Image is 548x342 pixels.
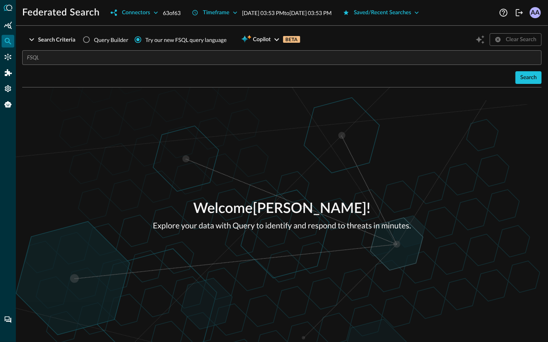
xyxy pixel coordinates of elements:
div: Summary Insights [2,19,14,32]
button: Connectors [106,6,163,19]
div: Connectors [122,8,150,18]
div: Settings [2,82,14,95]
p: Welcome [PERSON_NAME] ! [153,198,411,220]
p: Explore your data with Query to identify and respond to threats in minutes. [153,220,411,232]
button: Logout [513,6,526,19]
h1: Federated Search [22,6,100,19]
span: Query Builder [94,36,128,44]
div: Addons [2,66,15,79]
button: Search [515,71,542,84]
div: Timeframe [203,8,230,18]
p: [DATE] 03:53 PM to [DATE] 03:53 PM [242,9,332,17]
div: AA [530,7,541,18]
button: Help [497,6,510,19]
button: Search Criteria [22,33,80,46]
button: CopilotBETA [236,33,305,46]
button: Timeframe [187,6,242,19]
div: Connectors [2,51,14,63]
span: Copilot [253,35,271,45]
div: Try our new FSQL query language [146,36,227,44]
div: Search Criteria [38,35,75,45]
div: Query Agent [2,98,14,111]
div: Search [520,73,537,83]
button: Saved/Recent Searches [338,6,424,19]
div: Federated Search [2,35,14,47]
input: FSQL [27,50,542,65]
div: Chat [2,313,14,326]
p: BETA [283,36,300,43]
div: Saved/Recent Searches [354,8,412,18]
p: 63 of 63 [163,9,181,17]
